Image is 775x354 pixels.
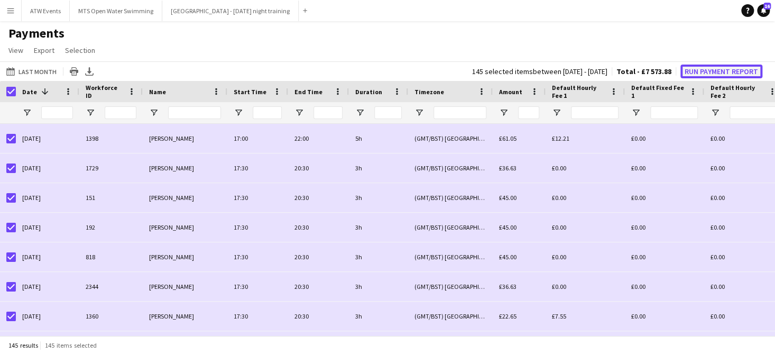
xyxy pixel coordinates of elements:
div: £0.00 [546,153,625,183]
button: Run Payment Report [680,65,762,78]
button: Open Filter Menu [552,108,561,117]
span: £22.65 [499,312,516,320]
div: £0.00 [625,183,704,212]
div: £7.55 [546,302,625,331]
div: 22:00 [288,124,349,153]
div: 3h [349,183,408,212]
div: £0.00 [546,183,625,212]
button: Open Filter Menu [711,108,720,117]
div: 20:30 [288,153,349,183]
div: 5h [349,124,408,153]
div: (GMT/BST) [GEOGRAPHIC_DATA] [408,213,493,242]
div: 818 [79,242,143,271]
div: 192 [79,213,143,242]
button: Open Filter Menu [294,108,304,117]
span: £36.63 [499,283,516,291]
a: 16 [757,4,770,17]
span: View [8,46,23,55]
div: (GMT/BST) [GEOGRAPHIC_DATA] [408,302,493,331]
input: Name Filter Input [168,106,221,119]
a: Export [30,43,59,57]
div: 17:30 [227,153,288,183]
button: MTS Open Water Swimming [70,1,162,21]
div: 1360 [79,302,143,331]
button: Open Filter Menu [86,108,95,117]
div: 145 selected items between [DATE] - [DATE] [472,68,607,75]
div: 20:30 [288,183,349,212]
span: Export [34,46,54,55]
input: Amount Filter Input [518,106,539,119]
div: £0.00 [625,272,704,301]
div: (GMT/BST) [GEOGRAPHIC_DATA] [408,124,493,153]
button: Open Filter Menu [234,108,243,117]
div: £0.00 [625,153,704,183]
div: 17:30 [227,213,288,242]
a: Selection [61,43,99,57]
div: £0.00 [625,242,704,271]
span: [PERSON_NAME] [149,134,194,142]
div: £0.00 [546,272,625,301]
div: [DATE] [16,242,79,271]
span: Duration [355,88,382,96]
span: Amount [499,88,522,96]
div: [DATE] [16,302,79,331]
div: £0.00 [546,213,625,242]
div: [DATE] [16,183,79,212]
span: Total - £7 573.88 [616,67,671,76]
div: £0.00 [625,124,704,153]
div: 1398 [79,124,143,153]
div: 17:30 [227,183,288,212]
span: Default Hourly Fee 2 [711,84,764,99]
button: Open Filter Menu [149,108,159,117]
input: Date Filter Input [41,106,73,119]
input: Default Fixed Fee 1 Filter Input [650,106,698,119]
div: £0.00 [625,213,704,242]
span: Timezone [414,88,444,96]
input: Default Hourly Fee 1 Filter Input [571,106,619,119]
span: £36.63 [499,164,516,172]
div: 20:30 [288,242,349,271]
div: 20:30 [288,272,349,301]
app-action-btn: Export XLSX [83,65,96,78]
div: 17:30 [227,302,288,331]
div: [DATE] [16,213,79,242]
div: 17:30 [227,272,288,301]
span: £45.00 [499,194,516,202]
button: Open Filter Menu [499,108,509,117]
div: 3h [349,242,408,271]
div: 3h [349,153,408,183]
a: View [4,43,27,57]
span: 16 [763,3,771,10]
app-action-btn: Print [68,65,80,78]
span: [PERSON_NAME] [149,312,194,320]
div: 17:30 [227,242,288,271]
div: £0.00 [546,242,625,271]
span: [PERSON_NAME] [149,164,194,172]
div: 1729 [79,153,143,183]
div: 151 [79,183,143,212]
span: [PERSON_NAME] [149,283,194,291]
span: Workforce ID [86,84,124,99]
div: (GMT/BST) [GEOGRAPHIC_DATA] [408,183,493,212]
span: £45.00 [499,223,516,231]
span: Default Hourly Fee 1 [552,84,606,99]
span: End Time [294,88,322,96]
div: [DATE] [16,153,79,183]
button: [GEOGRAPHIC_DATA] - [DATE] night training [162,1,299,21]
div: £12.21 [546,124,625,153]
div: 3h [349,272,408,301]
span: Date [22,88,37,96]
div: 20:30 [288,213,349,242]
span: [PERSON_NAME] [149,223,194,231]
span: £45.00 [499,253,516,261]
div: (GMT/BST) [GEOGRAPHIC_DATA] [408,242,493,271]
div: [DATE] [16,272,79,301]
span: [PERSON_NAME] [149,253,194,261]
input: Workforce ID Filter Input [105,106,136,119]
button: Open Filter Menu [631,108,641,117]
button: Open Filter Menu [355,108,365,117]
span: Start Time [234,88,266,96]
div: 3h [349,213,408,242]
div: 3h [349,302,408,331]
span: Default Fixed Fee 1 [631,84,685,99]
